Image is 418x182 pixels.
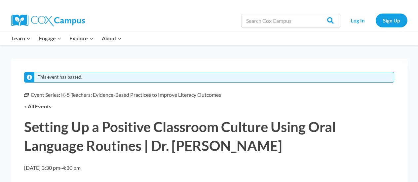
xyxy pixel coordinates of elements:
[24,103,51,109] a: « All Events
[24,164,81,172] h2: -
[102,34,122,43] span: About
[344,14,372,27] a: Log In
[24,164,60,171] span: [DATE] 3:30 pm
[69,34,93,43] span: Explore
[12,34,30,43] span: Learn
[241,14,340,27] input: Search Cox Campus
[61,91,221,98] a: K-5 Teachers: Evidence-Based Practices to Improve Literacy Outcomes
[376,14,407,27] a: Sign Up
[31,91,60,98] span: Event Series:
[38,74,82,80] li: This event has passed.
[62,164,81,171] span: 4:30 pm
[344,14,407,27] nav: Secondary Navigation
[24,91,29,99] em: Event Series:
[39,34,61,43] span: Engage
[8,31,126,45] nav: Primary Navigation
[11,15,85,26] img: Cox Campus
[24,118,394,156] h1: Setting Up a Positive Classroom Culture Using Oral Language Routines | Dr. [PERSON_NAME]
